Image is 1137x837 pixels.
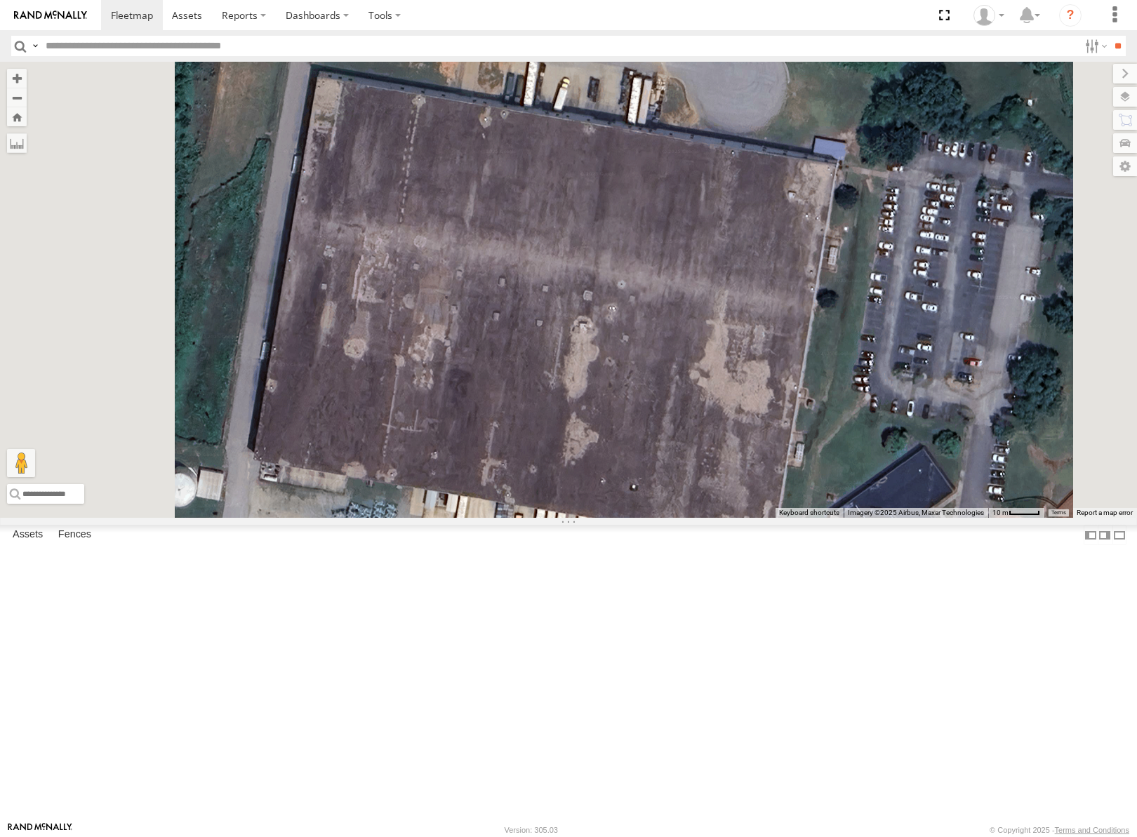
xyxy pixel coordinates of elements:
span: Imagery ©2025 Airbus, Maxar Technologies [848,509,984,516]
label: Measure [7,133,27,153]
div: © Copyright 2025 - [990,826,1129,834]
div: Version: 305.03 [505,826,558,834]
button: Drag Pegman onto the map to open Street View [7,449,35,477]
i: ? [1059,4,1082,27]
label: Search Query [29,36,41,56]
button: Zoom out [7,88,27,107]
button: Keyboard shortcuts [779,508,839,518]
a: Visit our Website [8,823,72,837]
label: Hide Summary Table [1112,525,1126,545]
button: Zoom Home [7,107,27,126]
a: Report a map error [1077,509,1133,516]
label: Map Settings [1113,156,1137,176]
label: Dock Summary Table to the Right [1098,525,1112,545]
span: 10 m [992,509,1009,516]
button: Map Scale: 10 m per 41 pixels [988,508,1044,518]
label: Dock Summary Table to the Left [1084,525,1098,545]
div: Miky Transport [969,5,1009,26]
label: Search Filter Options [1079,36,1110,56]
label: Fences [51,525,98,545]
label: Assets [6,525,50,545]
a: Terms [1051,509,1066,515]
img: rand-logo.svg [14,11,87,20]
button: Zoom in [7,69,27,88]
a: Terms and Conditions [1055,826,1129,834]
